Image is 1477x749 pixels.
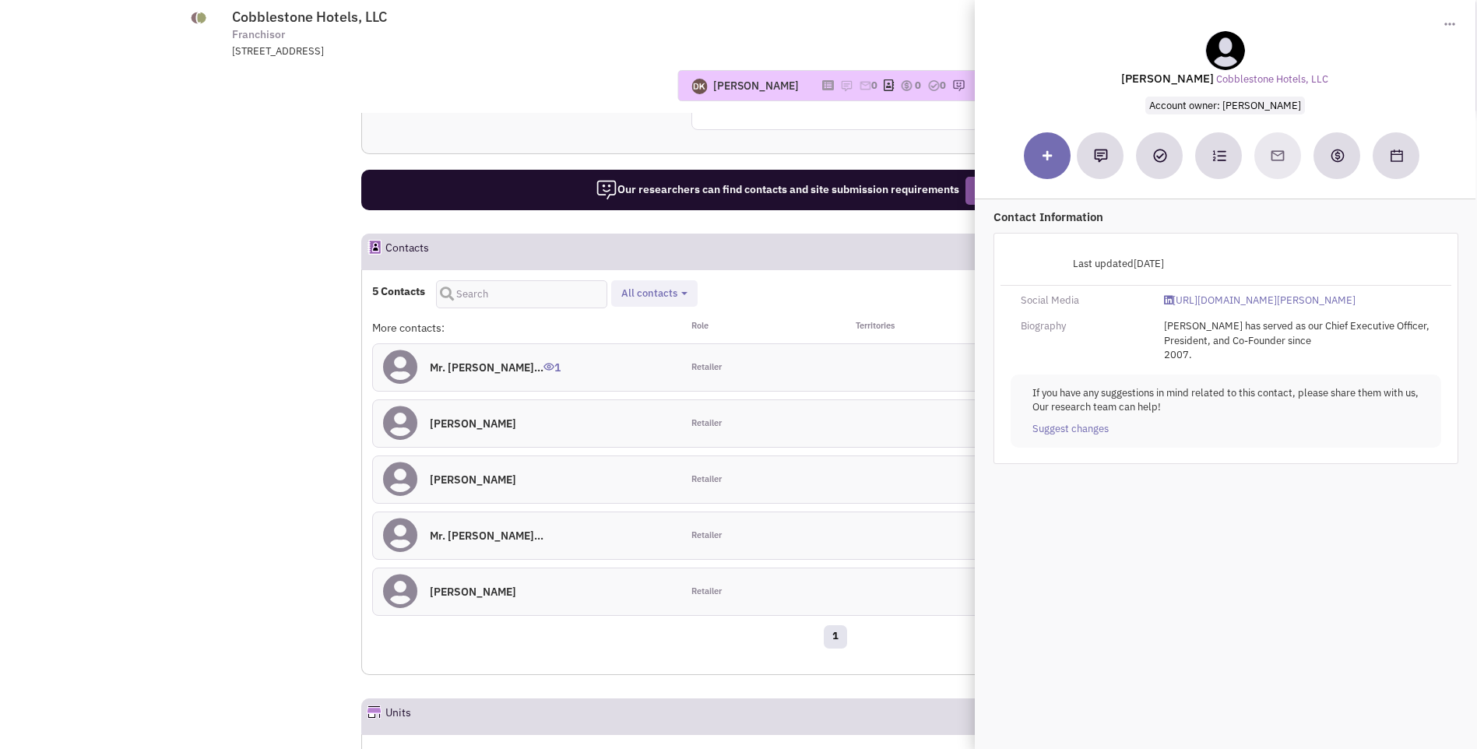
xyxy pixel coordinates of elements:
[232,26,285,43] span: Franchisor
[859,79,871,92] img: icon-email-active-16.png
[993,209,1458,225] p: Contact Information
[1330,148,1345,164] img: Create a deal
[1145,97,1305,114] span: Account owner: [PERSON_NAME]
[1212,149,1226,163] img: Subscribe to a cadence
[617,286,692,302] button: All contacts
[1032,386,1419,415] p: If you have any suggestions in mind related to this contact, please share them with us, Our resea...
[596,182,959,196] span: Our researchers can find contacts and site submission requirements
[871,79,877,92] span: 0
[691,529,722,542] span: Retailer
[1164,294,1356,308] a: [URL][DOMAIN_NAME][PERSON_NAME]
[1011,294,1154,308] div: Social Media
[430,360,561,374] h4: Mr. [PERSON_NAME]...
[940,79,946,92] span: 0
[713,78,799,93] div: [PERSON_NAME]
[681,320,835,336] div: Role
[596,179,617,201] img: icon-researcher-20.png
[691,417,722,430] span: Retailer
[232,8,387,26] span: Cobblestone Hotels, LLC
[430,417,516,431] h4: [PERSON_NAME]
[840,79,853,92] img: icon-note.png
[1206,31,1245,70] img: teammate.png
[430,529,543,543] h4: Mr. [PERSON_NAME]...
[232,44,638,59] div: [STREET_ADDRESS]
[372,284,425,298] h4: 5 Contacts
[927,79,940,92] img: TaskCount.png
[621,287,677,300] span: All contacts
[1011,319,1154,334] div: Biography
[691,361,722,374] span: Retailer
[824,625,847,649] a: 1
[1217,72,1329,87] a: Cobblestone Hotels, LLC
[543,349,561,374] span: 1
[900,79,913,92] img: icon-dealamount.png
[430,585,516,599] h4: [PERSON_NAME]
[691,585,722,598] span: Retailer
[543,363,554,371] img: icon-UserInteraction.png
[1391,149,1403,162] img: Schedule a Meeting
[1094,149,1108,163] img: Add a note
[1153,149,1167,163] img: Add a Task
[1134,257,1164,270] span: [DATE]
[430,473,516,487] h4: [PERSON_NAME]
[385,699,411,733] h2: Units
[1122,71,1215,86] lable: [PERSON_NAME]
[1032,422,1109,437] a: Suggest changes
[952,79,965,92] img: research-icon.png
[436,280,607,308] input: Search
[385,234,429,269] h2: Contacts
[691,473,722,486] span: Retailer
[1164,319,1430,361] span: [PERSON_NAME] has served as our Chief Executive Officer, President, and Co-Founder since 2007.
[835,320,990,336] div: Territories
[915,79,921,92] span: 0
[1011,249,1174,279] div: Last updated
[372,320,680,336] div: More contacts:
[965,177,1074,205] button: Request Research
